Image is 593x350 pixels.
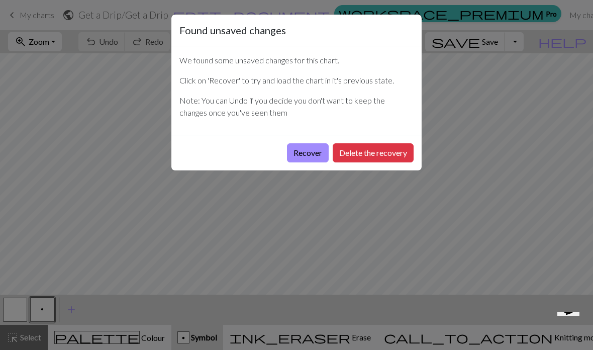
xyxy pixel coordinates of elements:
[333,143,414,162] button: Delete the recovery
[179,23,286,38] h5: Found unsaved changes
[179,95,414,119] p: Note: You can Undo if you decide you don't want to keep the changes once you've seen them
[179,74,414,86] p: Click on 'Recover' to try and load the chart in it's previous state.
[287,143,329,162] button: Recover
[179,54,414,66] p: We found some unsaved changes for this chart.
[553,312,587,344] iframe: chat widget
